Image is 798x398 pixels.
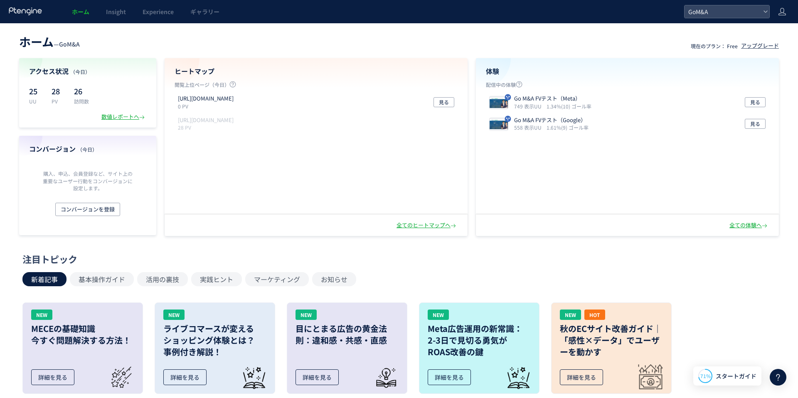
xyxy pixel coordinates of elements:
p: Go M&A FVテスト（Google） [514,116,586,124]
span: スタートガイド [716,372,756,381]
div: NEW [31,310,52,320]
i: 749 表示UU [514,103,545,110]
p: 配信中の体験 [486,81,769,91]
div: NEW [163,310,185,320]
i: 558 表示UU [514,124,545,131]
p: 現在のプラン： Free [691,42,738,49]
button: マーケティング [245,272,309,286]
button: お知らせ [312,272,356,286]
span: Insight [106,7,126,16]
h4: コンバージョン [29,144,146,154]
div: 全てのヒートマップへ [397,221,458,229]
div: 詳細を見る [560,369,603,385]
button: 見る [433,97,454,107]
i: 1.61%(9) ゴール率 [547,124,589,131]
h3: 秋のECサイト改善ガイド｜「感性×データ」でユーザーを動かす [560,323,663,358]
button: 基本操作ガイド [70,272,134,286]
button: 新着記事 [22,272,66,286]
p: 25 [29,84,42,98]
i: 1.34%(10) ゴール率 [547,103,591,110]
p: 28 [52,84,64,98]
button: 見る [745,97,766,107]
span: ギャラリー [190,7,219,16]
button: コンバージョンを登録 [55,203,120,216]
a: NEWMeta広告運用の新常識：2-3日で見切る勇気がROAS改善の鍵詳細を見る [419,302,539,394]
a: NEW目にとまる広告の黄金法則：違和感・共感・直感詳細を見る [287,302,407,394]
span: 見る [439,97,449,107]
h4: ヒートマップ [175,66,458,76]
div: NEW [560,310,581,320]
h3: ライブコマースが変える ショッピング体験とは？ 事例付き解説！ [163,323,266,358]
span: GoM&A [686,5,760,18]
p: 26 [74,84,89,98]
span: ホーム [19,33,54,50]
div: アップグレード [741,42,779,50]
div: NEW [296,310,317,320]
p: UU [29,98,42,105]
h3: Meta広告運用の新常識： 2-3日で見切る勇気が ROAS改善の鍵 [428,323,531,358]
p: 0 PV [178,103,237,110]
img: 66a65bafe136cd50439006a0504d41fb1750159961520.jpeg [490,97,508,109]
a: NEWライブコマースが変えるショッピング体験とは？事例付き解説！詳細を見る [155,302,275,394]
button: 見る [745,119,766,129]
span: コンバージョンを登録 [61,203,115,216]
p: https://right-b.com/go-ma/lp/001 [178,95,234,103]
div: 詳細を見る [428,369,471,385]
h4: 体験 [486,66,769,76]
h4: アクセス状況 [29,66,146,76]
span: （今日） [77,146,97,153]
div: NEW [428,310,449,320]
div: 数値レポートへ [101,113,146,121]
h3: 目にとまる広告の黄金法則：違和感・共感・直感 [296,323,399,346]
p: https://right-b.com/lp [178,116,234,124]
p: 購入、申込、会員登録など、サイト上の重要なユーザー行動をコンバージョンに設定します。 [41,170,135,191]
div: 注目トピック [22,253,771,265]
button: 実践ヒント [191,272,242,286]
div: 詳細を見る [163,369,207,385]
p: PV [52,98,64,105]
div: — [19,33,80,50]
div: 詳細を見る [31,369,74,385]
h3: MECEの基礎知識 今すぐ問題解決する方法！ [31,323,134,346]
div: HOT [584,310,605,320]
p: 訪問数 [74,98,89,105]
span: 71% [700,372,711,379]
a: NEWMECEの基礎知識今すぐ問題解決する方法！詳細を見る [22,302,143,394]
p: 28 PV [178,124,237,131]
button: 活用の裏技 [137,272,188,286]
span: GoM&A [59,40,80,48]
span: 見る [750,97,760,107]
p: 閲覧上位ページ（今日） [175,81,458,91]
div: 詳細を見る [296,369,339,385]
a: NEWHOT秋のECサイト改善ガイド｜「感性×データ」でユーザーを動かす詳細を見る [551,302,672,394]
img: 33f5e507e83fb3422c745990b1b826d11750075165201.jpeg [490,119,508,130]
span: 見る [750,119,760,129]
span: ホーム [72,7,89,16]
span: Experience [143,7,174,16]
p: Go M&A FVテスト（Meta） [514,95,588,103]
span: （今日） [70,68,90,75]
div: 全ての体験へ [729,221,769,229]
